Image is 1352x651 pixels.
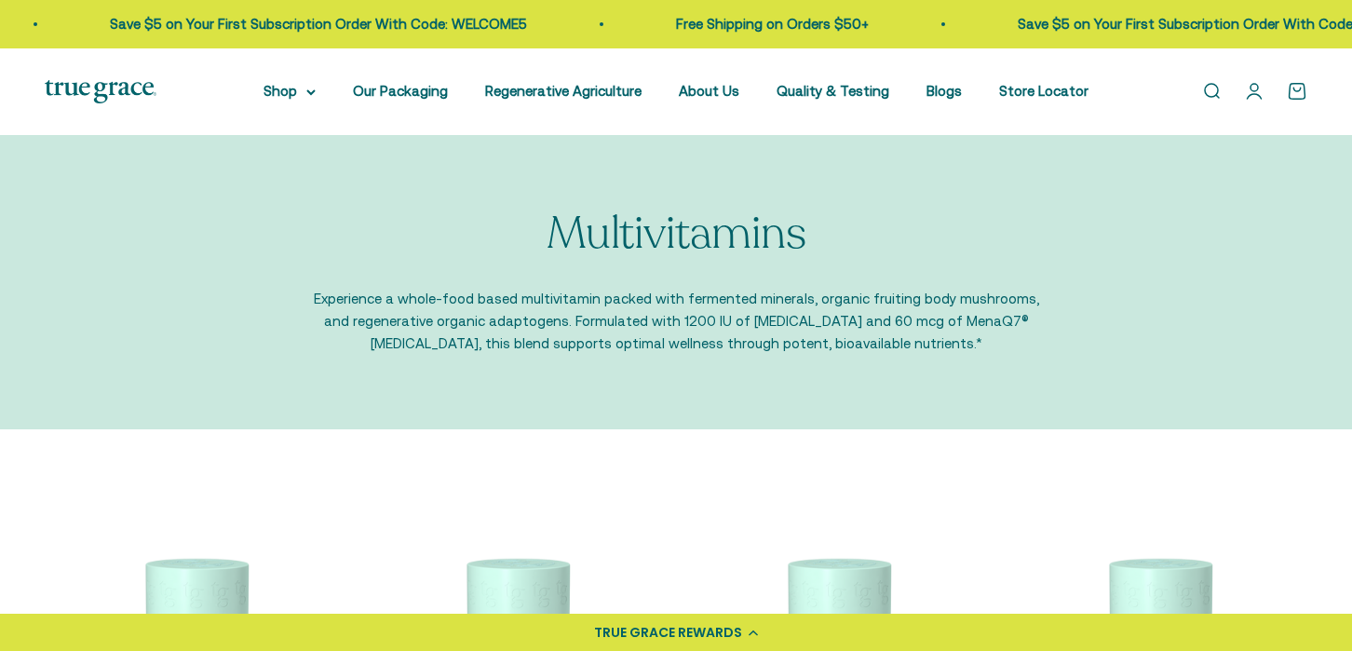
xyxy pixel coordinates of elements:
a: Blogs [926,83,962,99]
a: Our Packaging [353,83,448,99]
p: Multivitamins [547,210,806,259]
a: Store Locator [999,83,1088,99]
summary: Shop [264,80,316,102]
p: Experience a whole-food based multivitamin packed with fermented minerals, organic fruiting body ... [313,288,1039,355]
a: Regenerative Agriculture [485,83,642,99]
p: Save $5 on Your First Subscription Order With Code: WELCOME5 [53,13,470,35]
a: Quality & Testing [777,83,889,99]
a: Free Shipping on Orders $50+ [619,16,812,32]
div: TRUE GRACE REWARDS [594,623,742,643]
a: About Us [679,83,739,99]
